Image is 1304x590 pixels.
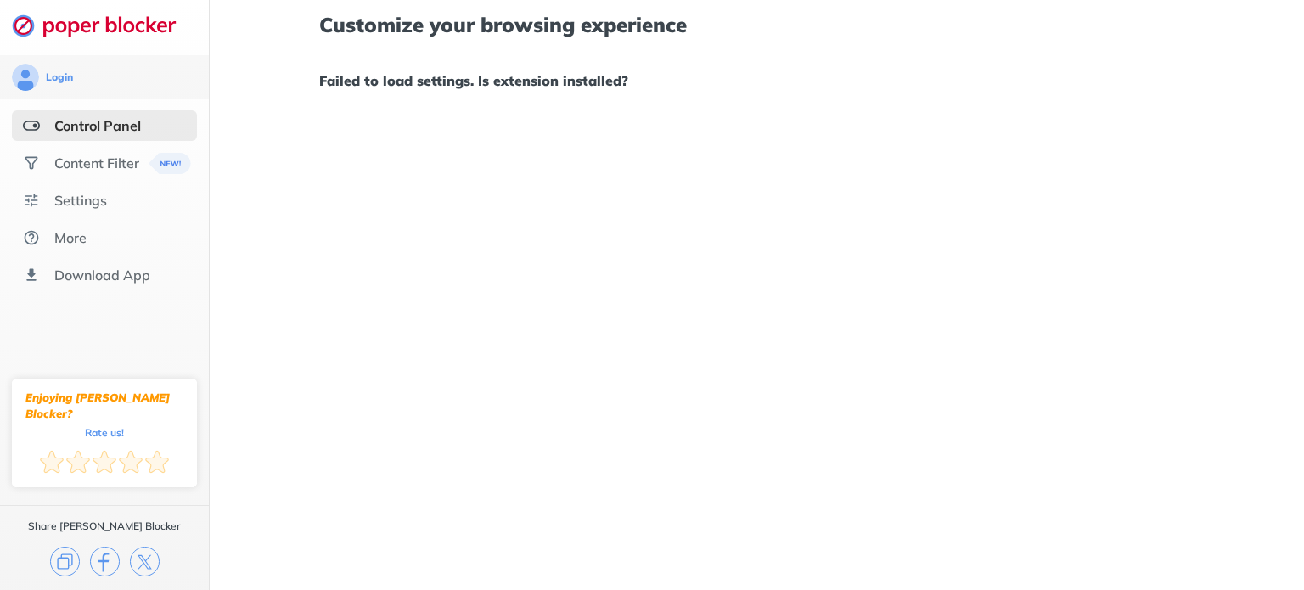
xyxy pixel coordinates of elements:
[23,229,40,246] img: about.svg
[319,70,1194,92] h1: Failed to load settings. Is extension installed?
[54,117,141,134] div: Control Panel
[23,267,40,284] img: download-app.svg
[23,117,40,134] img: features-selected.svg
[54,229,87,246] div: More
[85,429,124,436] div: Rate us!
[12,14,194,37] img: logo-webpage.svg
[54,192,107,209] div: Settings
[23,155,40,171] img: social.svg
[130,547,160,576] img: x.svg
[12,64,39,91] img: avatar.svg
[149,153,191,174] img: menuBanner.svg
[46,70,73,84] div: Login
[50,547,80,576] img: copy.svg
[28,520,181,533] div: Share [PERSON_NAME] Blocker
[54,155,139,171] div: Content Filter
[319,14,1194,36] h1: Customize your browsing experience
[54,267,150,284] div: Download App
[23,192,40,209] img: settings.svg
[90,547,120,576] img: facebook.svg
[25,390,183,422] div: Enjoying [PERSON_NAME] Blocker?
